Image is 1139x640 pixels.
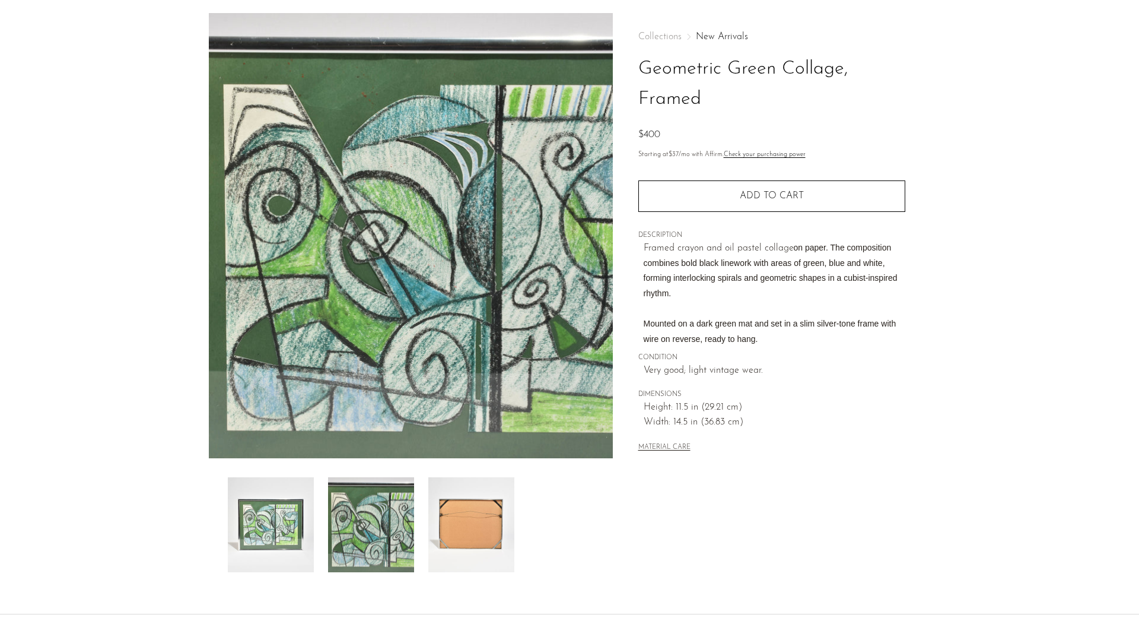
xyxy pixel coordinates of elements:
[638,180,905,211] button: Add to cart
[638,353,905,363] span: CONDITION
[740,191,804,201] span: Add to cart
[644,415,905,430] span: Width: 14.5 in (36.83 cm)
[638,54,905,115] h1: Geometric Green Collage, Framed
[644,400,905,416] span: Height: 11.5 in (29.21 cm)
[328,477,414,572] img: Geometric Green Collage, Framed
[428,477,514,572] img: Geometric Green Collage, Framed
[644,241,905,347] p: Framed crayon and oil pastel collage
[724,151,806,158] a: Check your purchasing power - Learn more about Affirm Financing (opens in modal)
[638,130,660,140] span: $400
[644,363,905,379] span: Very good; light vintage wear.
[228,477,314,572] img: Geometric Green Collage, Framed
[638,443,691,452] button: MATERIAL CARE
[638,32,905,42] nav: Breadcrumbs
[644,243,898,344] span: on paper. The composition combines bold black linework with areas of green, blue and white, formi...
[638,150,905,160] p: Starting at /mo with Affirm.
[638,230,905,241] span: DESCRIPTION
[209,13,613,458] img: Geometric Green Collage, Framed
[638,32,682,42] span: Collections
[696,32,748,42] a: New Arrivals
[669,151,679,158] span: $37
[638,389,905,400] span: DIMENSIONS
